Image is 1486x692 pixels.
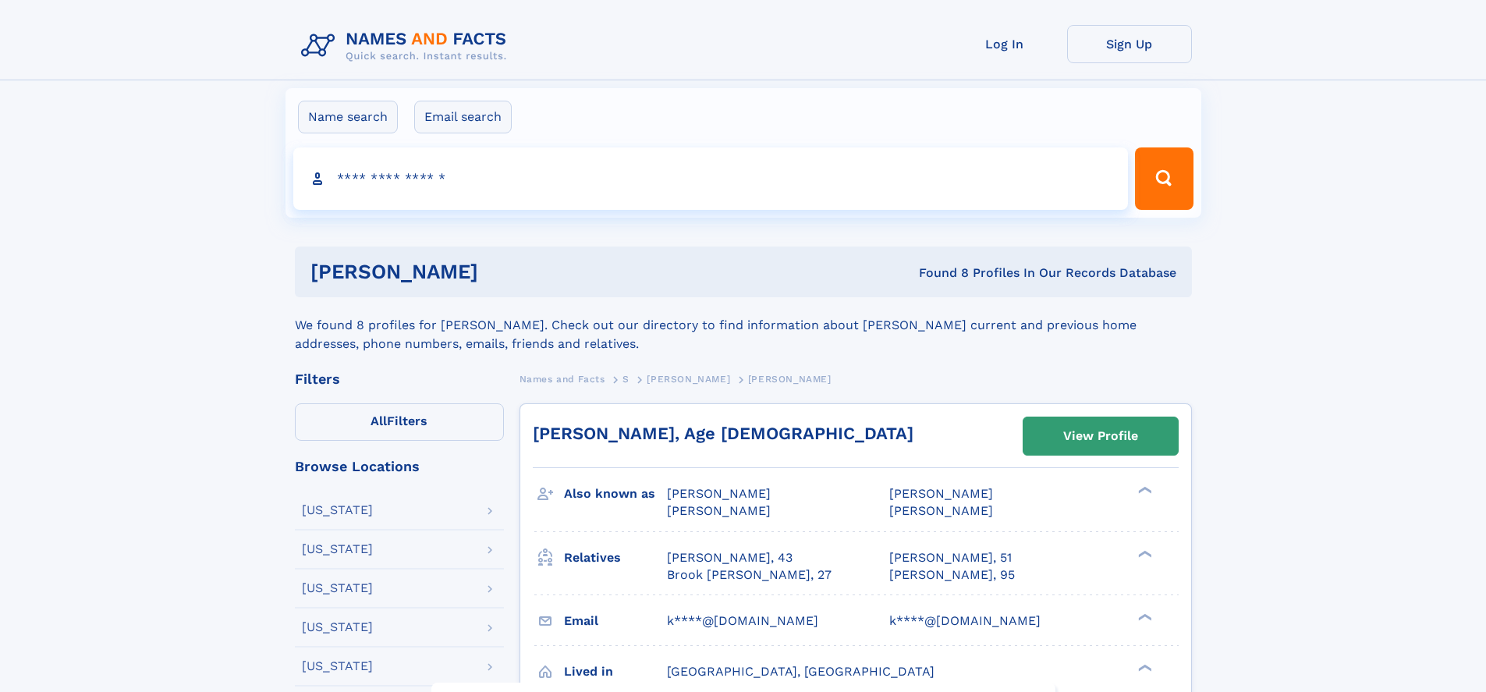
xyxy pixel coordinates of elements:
[371,413,387,428] span: All
[302,504,373,516] div: [US_STATE]
[564,608,667,634] h3: Email
[889,566,1015,584] a: [PERSON_NAME], 95
[295,403,504,441] label: Filters
[564,658,667,685] h3: Lived in
[1135,147,1193,210] button: Search Button
[310,262,699,282] h1: [PERSON_NAME]
[667,549,793,566] a: [PERSON_NAME], 43
[302,621,373,633] div: [US_STATE]
[302,660,373,672] div: [US_STATE]
[667,486,771,501] span: [PERSON_NAME]
[889,549,1012,566] a: [PERSON_NAME], 51
[622,374,630,385] span: S
[295,297,1192,353] div: We found 8 profiles for [PERSON_NAME]. Check out our directory to find information about [PERSON_...
[647,369,730,389] a: [PERSON_NAME]
[1067,25,1192,63] a: Sign Up
[667,503,771,518] span: [PERSON_NAME]
[293,147,1129,210] input: search input
[1134,662,1153,672] div: ❯
[942,25,1067,63] a: Log In
[414,101,512,133] label: Email search
[647,374,730,385] span: [PERSON_NAME]
[298,101,398,133] label: Name search
[295,372,504,386] div: Filters
[302,543,373,555] div: [US_STATE]
[564,481,667,507] h3: Also known as
[667,664,935,679] span: [GEOGRAPHIC_DATA], [GEOGRAPHIC_DATA]
[533,424,913,443] a: [PERSON_NAME], Age [DEMOGRAPHIC_DATA]
[1134,485,1153,495] div: ❯
[622,369,630,389] a: S
[295,460,504,474] div: Browse Locations
[295,25,520,67] img: Logo Names and Facts
[564,545,667,571] h3: Relatives
[1023,417,1178,455] a: View Profile
[1063,418,1138,454] div: View Profile
[698,264,1176,282] div: Found 8 Profiles In Our Records Database
[302,582,373,594] div: [US_STATE]
[1134,612,1153,622] div: ❯
[667,566,832,584] a: Brook [PERSON_NAME], 27
[1134,548,1153,559] div: ❯
[889,486,993,501] span: [PERSON_NAME]
[889,503,993,518] span: [PERSON_NAME]
[748,374,832,385] span: [PERSON_NAME]
[520,369,605,389] a: Names and Facts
